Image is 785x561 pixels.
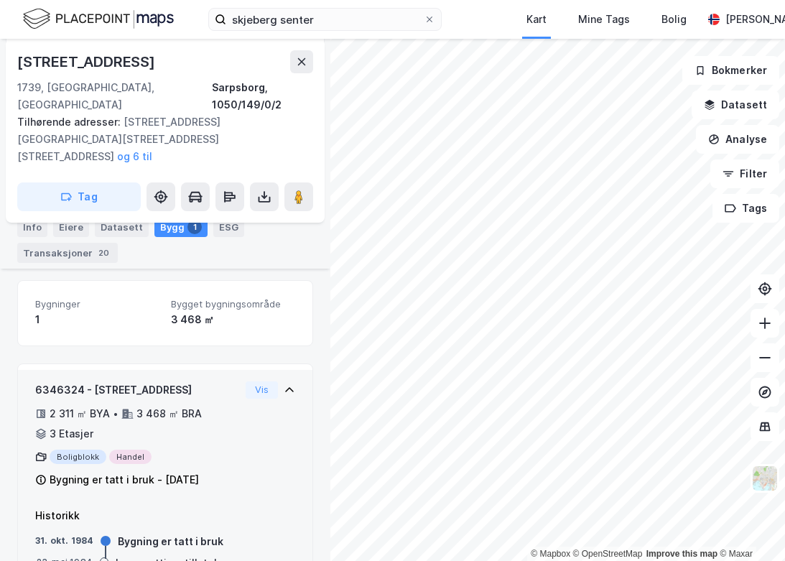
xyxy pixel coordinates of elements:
div: Transaksjoner [17,243,118,263]
button: Vis [246,381,278,399]
div: Eiere [53,217,89,237]
button: Bokmerker [682,56,779,85]
div: • [113,408,119,419]
iframe: Chat Widget [713,492,785,561]
div: 3 Etasjer [50,425,93,442]
div: 2 311 ㎡ BYA [50,405,110,422]
div: Info [17,217,47,237]
div: [STREET_ADDRESS][GEOGRAPHIC_DATA][STREET_ADDRESS][STREET_ADDRESS] [17,113,302,165]
div: Sarpsborg, 1050/149/0/2 [212,79,313,113]
a: Improve this map [646,549,717,559]
div: 6346324 - [STREET_ADDRESS] [35,381,240,399]
div: [STREET_ADDRESS] [17,50,158,73]
div: Bolig [661,11,687,28]
div: 3 468 ㎡ BRA [136,405,202,422]
a: OpenStreetMap [573,549,643,559]
div: ESG [213,217,244,237]
div: 31. okt. 1984 [35,534,94,547]
button: Datasett [692,91,779,119]
div: 20 [96,246,112,260]
a: Mapbox [531,549,570,559]
div: 1 [35,311,159,328]
span: Bygget bygningsområde [171,298,295,310]
div: Bygning er tatt i bruk - [DATE] [50,471,199,488]
button: Filter [710,159,779,188]
div: 1739, [GEOGRAPHIC_DATA], [GEOGRAPHIC_DATA] [17,79,212,113]
div: Mine Tags [578,11,630,28]
div: Bygg [154,217,208,237]
div: 3 468 ㎡ [171,311,295,328]
div: 1 [187,220,202,234]
img: logo.f888ab2527a4732fd821a326f86c7f29.svg [23,6,174,32]
div: Kart [526,11,547,28]
button: Tag [17,182,141,211]
button: Tags [712,194,779,223]
div: Datasett [95,217,149,237]
div: Bygning er tatt i bruk [118,533,223,550]
img: Z [751,465,779,492]
span: Bygninger [35,298,159,310]
button: Analyse [696,125,779,154]
div: Historikk [35,507,295,524]
span: Tilhørende adresser: [17,116,124,128]
input: Søk på adresse, matrikkel, gårdeiere, leietakere eller personer [226,9,424,30]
